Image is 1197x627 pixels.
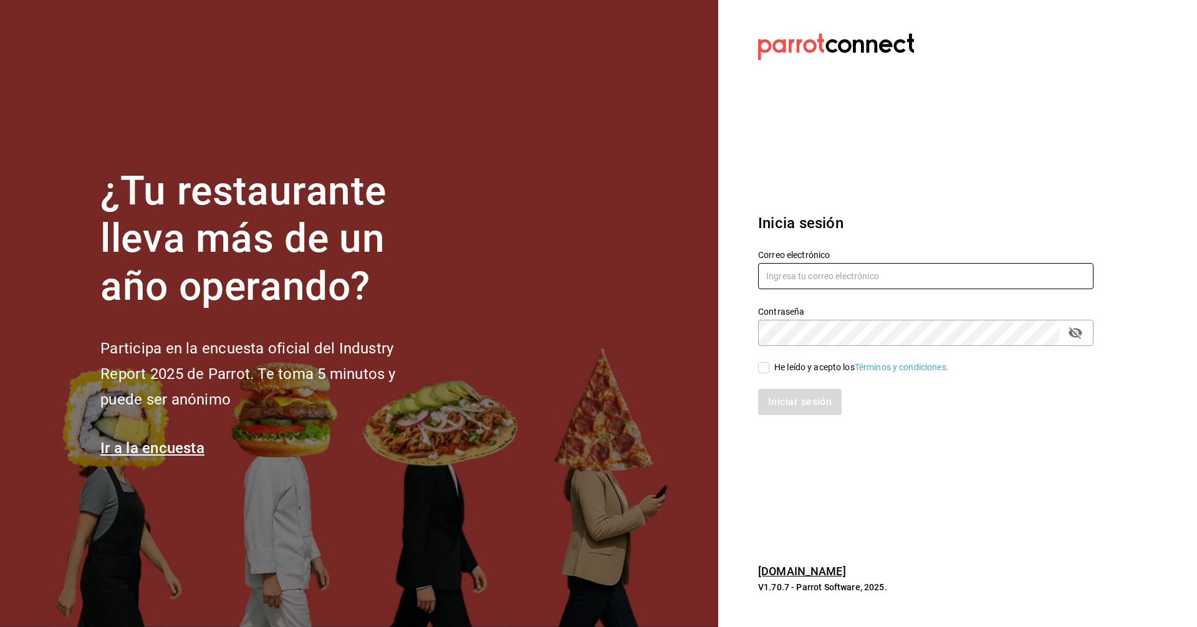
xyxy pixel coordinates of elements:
div: He leído y acepto los [774,361,949,374]
label: Correo electrónico [758,250,1094,259]
h3: Inicia sesión [758,212,1094,234]
h1: ¿Tu restaurante lleva más de un año operando? [100,168,437,311]
button: passwordField [1065,322,1086,343]
h2: Participa en la encuesta oficial del Industry Report 2025 de Parrot. Te toma 5 minutos y puede se... [100,336,437,412]
p: V1.70.7 - Parrot Software, 2025. [758,581,1094,593]
a: Términos y condiciones. [855,362,949,372]
input: Ingresa tu correo electrónico [758,263,1094,289]
a: Ir a la encuesta [100,439,204,457]
label: Contraseña [758,307,1094,315]
a: [DOMAIN_NAME] [758,565,846,578]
